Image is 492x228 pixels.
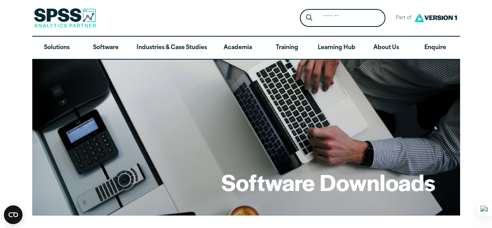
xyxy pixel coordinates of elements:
button: Open CMP widget [4,205,23,224]
a: Training [262,37,311,59]
svg: Search magnifying glass icon [306,14,312,21]
img: SPSS Analytics Partner [34,8,96,28]
a: Industries & Case Studies [130,37,213,59]
form: Site Header Search Form [300,9,385,27]
nav: Desktop version of site main menu [32,37,460,59]
h1: Software Downloads [221,167,435,197]
a: About Us [362,37,411,59]
a: Software [81,37,130,59]
a: Enquire [411,37,460,59]
img: Version1 Logo [412,11,459,25]
a: Solutions [32,37,81,59]
a: Academia [213,37,262,59]
a: Learning Hub [312,37,362,59]
span: Part of [392,12,412,24]
button: Search magnifying glass icon [302,11,316,25]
